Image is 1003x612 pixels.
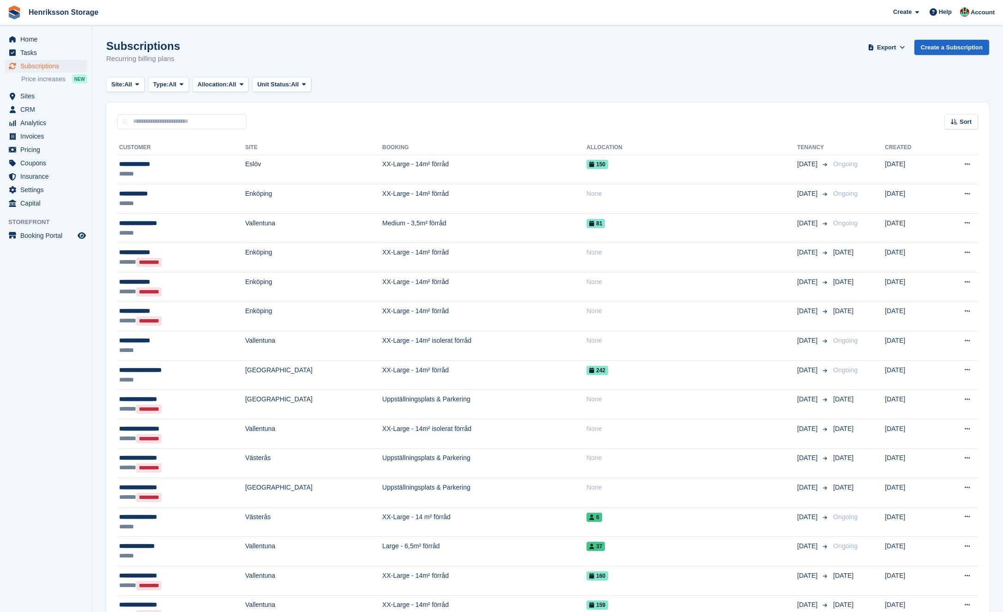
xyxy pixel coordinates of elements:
td: XX-Large - 14m² isolerat förråd [382,331,586,361]
td: XX-Large - 14m² förråd [382,273,586,302]
span: 242 [586,366,608,375]
span: Ongoing [833,542,858,550]
span: Type: [153,80,169,89]
a: menu [5,130,87,143]
span: 160 [586,571,608,581]
span: Create [893,7,912,17]
span: All [229,80,236,89]
img: Isak Martinelle [960,7,969,17]
span: Price increases [21,75,66,84]
td: Vallentuna [245,419,382,449]
span: [DATE] [833,572,853,579]
span: Ongoing [833,190,858,197]
div: NEW [72,74,87,84]
span: [DATE] [797,394,819,404]
span: [DATE] [797,336,819,345]
button: Type: All [148,77,189,92]
span: [DATE] [833,248,853,256]
td: [DATE] [885,537,938,566]
span: Export [877,43,896,52]
td: XX-Large - 14m² förråd [382,155,586,184]
span: CRM [20,103,76,116]
td: XX-Large - 14m² förråd [382,302,586,331]
img: stora-icon-8386f47178a22dfd0bd8f6a31ec36ba5ce8667c1dd55bd0f319d3a0aa187defe.svg [7,6,21,19]
span: Subscriptions [20,60,76,73]
span: Insurance [20,170,76,183]
span: Tasks [20,46,76,59]
td: Medium - 3,5m² förråd [382,213,586,243]
td: [DATE] [885,273,938,302]
span: All [169,80,176,89]
td: [DATE] [885,360,938,390]
td: [DATE] [885,213,938,243]
td: Västerås [245,507,382,537]
td: Enköping [245,184,382,214]
td: Vallentuna [245,331,382,361]
span: [DATE] [797,365,819,375]
span: Storefront [8,218,92,227]
td: Vallentuna [245,537,382,566]
span: [DATE] [833,278,853,285]
th: Site [245,140,382,155]
div: None [586,394,797,404]
span: 159 [586,600,608,610]
td: [DATE] [885,184,938,214]
span: Help [939,7,952,17]
button: Export [866,40,907,55]
td: Enköping [245,302,382,331]
td: Vallentuna [245,566,382,596]
td: XX-Large - 14m² isolerat förråd [382,419,586,449]
td: [GEOGRAPHIC_DATA] [245,360,382,390]
span: [DATE] [797,424,819,434]
div: None [586,189,797,199]
a: menu [5,60,87,73]
span: Booking Portal [20,229,76,242]
p: Recurring billing plans [106,54,180,64]
span: Analytics [20,116,76,129]
td: [GEOGRAPHIC_DATA] [245,478,382,508]
span: [DATE] [797,512,819,522]
div: None [586,453,797,463]
th: Customer [117,140,245,155]
span: [DATE] [797,541,819,551]
div: None [586,424,797,434]
span: Ongoing [833,160,858,168]
span: [DATE] [797,218,819,228]
td: [DATE] [885,155,938,184]
span: 150 [586,160,608,169]
span: Ongoing [833,513,858,521]
span: Account [971,8,995,17]
th: Booking [382,140,586,155]
td: Eslöv [245,155,382,184]
td: Västerås [245,448,382,478]
td: [DATE] [885,507,938,537]
a: menu [5,103,87,116]
td: XX-Large - 14 m² förråd [382,507,586,537]
span: [DATE] [797,189,819,199]
span: Coupons [20,157,76,170]
span: Ongoing [833,219,858,227]
span: [DATE] [797,159,819,169]
h1: Subscriptions [106,40,180,52]
span: [DATE] [797,277,819,287]
span: All [124,80,132,89]
span: Home [20,33,76,46]
span: [DATE] [833,484,853,491]
th: Created [885,140,938,155]
a: menu [5,46,87,59]
td: [GEOGRAPHIC_DATA] [245,390,382,419]
div: None [586,336,797,345]
span: Invoices [20,130,76,143]
div: None [586,483,797,492]
td: Uppställningsplats & Parkering [382,448,586,478]
td: [DATE] [885,419,938,449]
a: Price increases NEW [21,74,87,84]
span: [DATE] [797,600,819,610]
span: 37 [586,542,605,551]
span: [DATE] [833,307,853,315]
td: [DATE] [885,243,938,273]
span: 6 [586,513,602,522]
td: [DATE] [885,566,938,596]
td: Uppställningsplats & Parkering [382,478,586,508]
td: [DATE] [885,448,938,478]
